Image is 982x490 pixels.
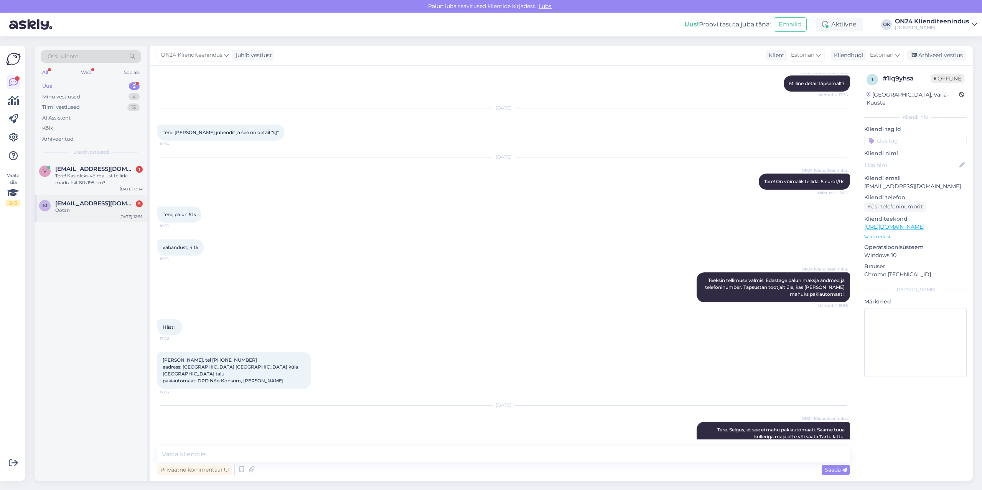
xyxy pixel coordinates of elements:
[864,125,967,133] p: Kliendi tag'id
[160,336,188,341] span: 17:02
[895,18,977,31] a: ON24 Klienditeenindus[DOMAIN_NAME]
[163,244,198,250] span: vabandust, 4 tk
[42,93,80,101] div: Minu vestlused
[160,256,188,262] span: 16:55
[684,21,699,28] b: Uus!
[233,51,272,59] div: juhib vestlust
[136,200,143,207] div: 5
[55,200,135,207] span: maris@dekodisain.ee
[42,135,74,143] div: Arhiveeritud
[43,168,46,174] span: v
[129,93,140,101] div: 4
[931,74,964,83] span: Offline
[864,202,926,212] div: Küsi telefoninumbrit
[129,82,140,90] div: 2
[157,402,850,409] div: [DATE]
[684,20,771,29] div: Proovi tasuta juba täna:
[864,233,967,240] p: Vaata edasi ...
[867,91,959,107] div: [GEOGRAPHIC_DATA], Vana-Kuuste
[163,129,279,135] span: Tere. [PERSON_NAME] juhendit ja see on detail "Q"
[864,223,924,230] a: [URL][DOMAIN_NAME]
[136,166,143,173] div: 1
[157,105,850,111] div: [DATE]
[789,80,845,86] span: Milline detail täpsemalt?
[160,389,188,395] span: 17:03
[818,92,848,98] span: Nähtud ✓ 13:36
[55,166,135,172] span: vjyrgenson@gmail.com
[764,179,845,184] span: Tere! On võimalik tellida. 5 eurot/tk.
[160,141,188,147] span: 10:54
[825,466,847,473] span: Saada
[791,51,814,59] span: Estonian
[163,211,196,217] span: Tere, palun 5tk
[79,67,93,77] div: Web
[6,52,21,66] img: Askly Logo
[160,223,188,229] span: 16:55
[119,214,143,220] div: [DATE] 12:55
[864,215,967,223] p: Klienditeekond
[864,270,967,279] p: Chrome [TECHNICAL_ID]
[864,286,967,293] div: [PERSON_NAME]
[818,303,848,308] span: Nähtud ✓ 16:56
[895,18,969,25] div: ON24 Klienditeenindus
[907,50,966,61] div: Arhiveeri vestlus
[157,154,850,161] div: [DATE]
[536,3,554,10] span: Luba
[864,193,967,202] p: Kliendi telefon
[818,190,848,196] span: Nähtud ✓ 13:02
[864,251,967,259] p: Windows 10
[42,103,80,111] div: Tiimi vestlused
[883,74,931,83] div: # 1lq9yhsa
[864,114,967,121] div: Kliendi info
[122,67,141,77] div: Socials
[42,114,71,122] div: AI Assistent
[127,103,140,111] div: 12
[872,77,873,82] span: 1
[42,82,52,90] div: Uus
[864,149,967,157] p: Kliendi nimi
[864,262,967,270] p: Brauser
[864,135,967,146] input: Lisa tag
[43,203,47,208] span: m
[120,186,143,192] div: [DATE] 13:14
[163,357,299,383] span: [PERSON_NAME], tel [PHONE_NUMBER] aadress: [GEOGRAPHIC_DATA] [GEOGRAPHIC_DATA] küla [GEOGRAPHIC_D...
[163,324,175,330] span: Hästi
[717,427,846,439] span: Tere. Selgus, et see ei mahu pakiautomaati. Saame tuua kulleriga maja ette või saata Tartu lattu.
[774,17,807,32] button: Emailid
[48,52,78,61] span: Otsi kliente
[161,51,222,59] span: ON24 Klienditeenindus
[864,243,967,251] p: Operatsioonisüsteem
[6,200,20,206] div: 2 / 3
[55,172,143,186] div: Tere! Kas oleks võimalust tellida madratsit 80x195 cm?
[864,182,967,190] p: [EMAIL_ADDRESS][DOMAIN_NAME]
[881,19,892,30] div: OK
[864,174,967,182] p: Kliendi email
[816,18,863,31] div: Aktiivne
[831,51,863,59] div: Klienditugi
[864,298,967,306] p: Märkmed
[802,416,848,421] span: ON24 Klienditeenindus
[766,51,784,59] div: Klient
[865,161,958,169] input: Lisa nimi
[802,266,848,272] span: ON24 Klienditeenindus
[73,149,109,156] span: Uued vestlused
[705,277,846,297] span: Teeksin tellimuse valmis. Edastage palun maksja andmed ja telefoninumber. Täpsustan tootjalt üle,...
[895,25,969,31] div: [DOMAIN_NAME]
[157,465,232,475] div: Privaatne kommentaar
[41,67,49,77] div: All
[55,207,143,214] div: Ootan
[802,167,848,173] span: ON24 Klienditeenindus
[6,172,20,206] div: Vaata siia
[42,125,53,132] div: Kõik
[870,51,893,59] span: Estonian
